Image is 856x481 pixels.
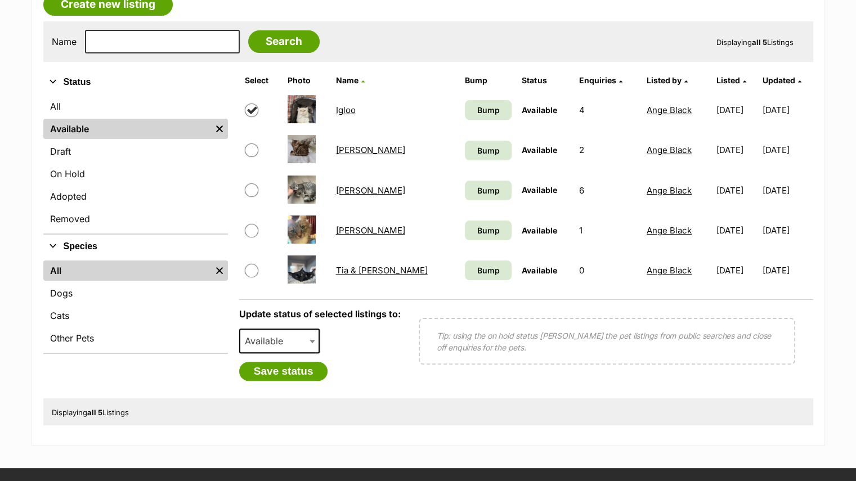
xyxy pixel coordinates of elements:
[517,71,573,89] th: Status
[460,71,516,89] th: Bump
[336,75,358,85] span: Name
[647,185,692,196] a: Ange Black
[575,171,641,210] td: 6
[43,209,228,229] a: Removed
[43,94,228,233] div: Status
[43,305,228,326] a: Cats
[43,328,228,348] a: Other Pets
[477,264,500,276] span: Bump
[763,75,801,85] a: Updated
[211,260,228,281] a: Remove filter
[43,96,228,116] a: All
[465,221,512,240] a: Bump
[763,171,812,210] td: [DATE]
[437,330,777,353] p: Tip: using the on hold status [PERSON_NAME] the pet listings from public searches and close off e...
[240,333,294,349] span: Available
[575,131,641,169] td: 2
[477,145,500,156] span: Bump
[43,283,228,303] a: Dogs
[239,362,328,381] button: Save status
[248,30,320,53] input: Search
[712,171,761,210] td: [DATE]
[522,266,557,275] span: Available
[465,260,512,280] a: Bump
[336,105,356,115] a: Igloo
[575,211,641,250] td: 1
[763,75,795,85] span: Updated
[647,225,692,236] a: Ange Black
[763,211,812,250] td: [DATE]
[575,251,641,290] td: 0
[579,75,622,85] a: Enquiries
[336,75,365,85] a: Name
[43,186,228,206] a: Adopted
[647,145,692,155] a: Ange Black
[763,131,812,169] td: [DATE]
[87,408,102,417] strong: all 5
[43,239,228,254] button: Species
[465,141,512,160] a: Bump
[522,226,557,235] span: Available
[752,38,767,47] strong: all 5
[522,145,557,155] span: Available
[465,181,512,200] a: Bump
[336,265,428,276] a: Tia & [PERSON_NAME]
[712,251,761,290] td: [DATE]
[647,265,692,276] a: Ange Black
[336,185,405,196] a: [PERSON_NAME]
[336,145,405,155] a: [PERSON_NAME]
[647,75,682,85] span: Listed by
[522,185,557,195] span: Available
[43,258,228,353] div: Species
[477,104,500,116] span: Bump
[240,71,282,89] th: Select
[712,91,761,129] td: [DATE]
[575,91,641,129] td: 4
[43,260,211,281] a: All
[712,211,761,250] td: [DATE]
[211,119,228,139] a: Remove filter
[43,119,211,139] a: Available
[52,408,129,417] span: Displaying Listings
[647,105,692,115] a: Ange Black
[43,75,228,89] button: Status
[43,164,228,184] a: On Hold
[477,224,500,236] span: Bump
[522,105,557,115] span: Available
[477,185,500,196] span: Bump
[43,141,228,161] a: Draft
[283,71,330,89] th: Photo
[239,329,320,353] span: Available
[716,38,794,47] span: Displaying Listings
[579,75,616,85] span: translation missing: en.admin.listings.index.attributes.enquiries
[336,225,405,236] a: [PERSON_NAME]
[716,75,746,85] a: Listed
[465,100,512,120] a: Bump
[716,75,740,85] span: Listed
[239,308,401,320] label: Update status of selected listings to:
[763,91,812,129] td: [DATE]
[712,131,761,169] td: [DATE]
[52,37,77,47] label: Name
[647,75,688,85] a: Listed by
[763,251,812,290] td: [DATE]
